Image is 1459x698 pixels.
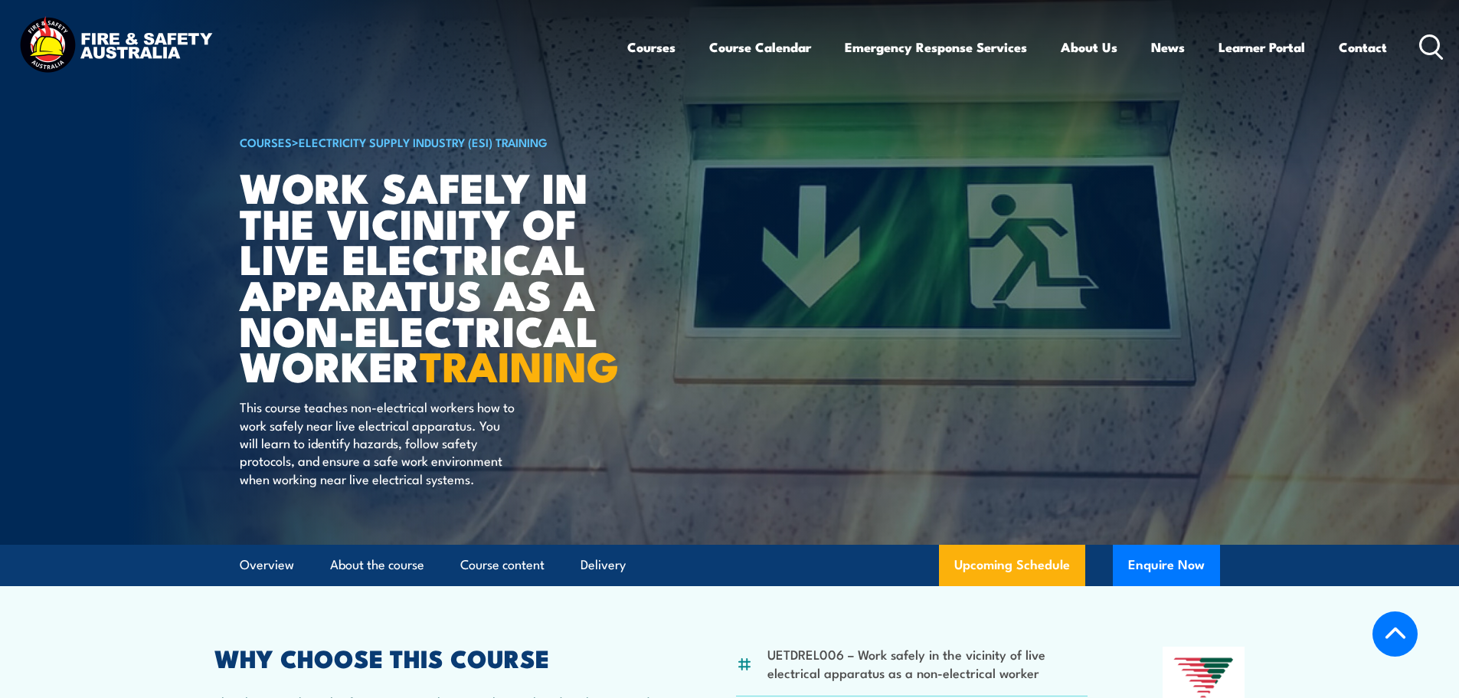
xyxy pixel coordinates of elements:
[1113,545,1220,586] button: Enquire Now
[240,169,618,383] h1: Work safely in the vicinity of live electrical apparatus as a non-electrical worker
[330,545,424,585] a: About the course
[939,545,1085,586] a: Upcoming Schedule
[845,27,1027,67] a: Emergency Response Services
[240,133,618,151] h6: >
[581,545,626,585] a: Delivery
[240,545,294,585] a: Overview
[460,545,545,585] a: Course content
[299,133,548,150] a: Electricity Supply Industry (ESI) Training
[420,333,619,396] strong: TRAINING
[1151,27,1185,67] a: News
[767,645,1088,681] li: UETDREL006 – Work safely in the vicinity of live electrical apparatus as a non-electrical worker
[240,398,519,487] p: This course teaches non-electrical workers how to work safely near live electrical apparatus. You...
[1061,27,1117,67] a: About Us
[709,27,811,67] a: Course Calendar
[214,647,662,668] h2: WHY CHOOSE THIS COURSE
[1339,27,1387,67] a: Contact
[240,133,292,150] a: COURSES
[1219,27,1305,67] a: Learner Portal
[627,27,676,67] a: Courses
